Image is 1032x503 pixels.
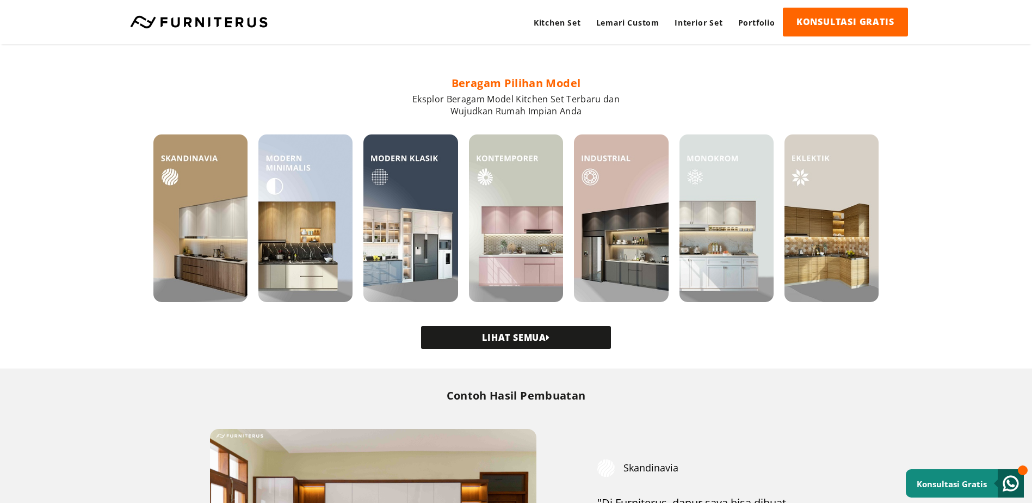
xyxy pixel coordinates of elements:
[679,134,774,302] img: 6.Monokrom-1.jpg
[153,134,248,302] img: 1.Skandinavia-1.jpg
[526,8,589,38] a: Kitchen Set
[574,134,668,302] img: 5.Industrial-1.jpg
[731,8,783,38] a: Portfolio
[363,134,458,302] img: 3.Klasik-1.jpg
[469,134,563,302] img: 4.Kontemporer-1.jpg
[258,134,353,302] img: 2.Modern-Minimalis-1.jpg
[180,388,852,403] h2: Contoh Hasil Pembuatan
[153,76,879,90] h2: Beragam Pilihan Model
[784,134,879,302] img: EKLEKTIK.jpg
[421,326,611,349] a: LIHAT SEMUA
[783,8,908,36] a: KONSULTASI GRATIS
[153,93,879,117] p: Eksplor Beragam Model Kitchen Set Terbaru dan Wujudkan Rumah Impian Anda
[906,469,1024,498] a: Konsultasi Gratis
[917,479,987,489] small: Konsultasi Gratis
[667,8,731,38] a: Interior Set
[589,8,667,38] a: Lemari Custom
[597,459,822,477] div: Skandinavia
